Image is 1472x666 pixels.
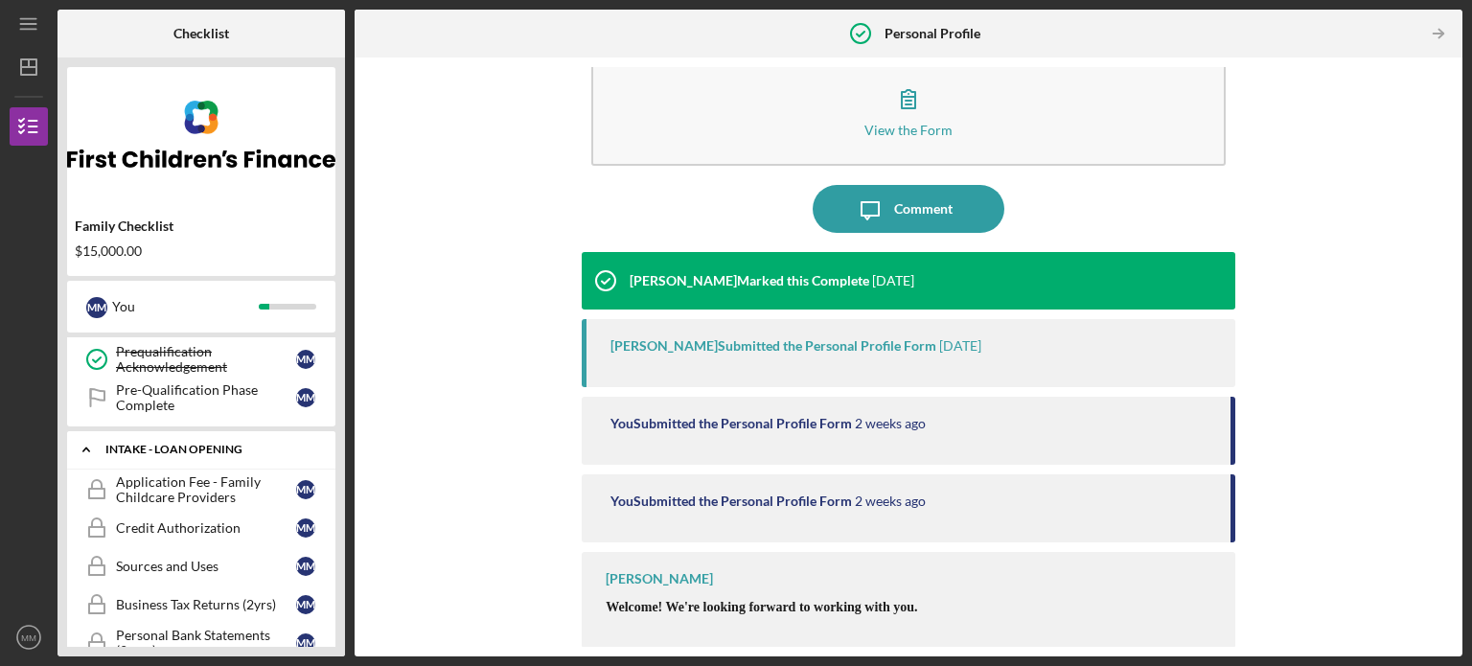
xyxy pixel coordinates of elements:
time: 2025-09-19 16:51 [939,338,981,354]
div: [PERSON_NAME] Marked this Complete [630,273,869,288]
div: Sources and Uses [116,559,296,574]
time: 2025-09-19 16:52 [872,273,914,288]
div: [PERSON_NAME] [606,571,713,586]
div: View the Form [864,123,953,137]
div: M M [296,557,315,576]
div: M M [296,595,315,614]
div: Comment [894,185,953,233]
div: Prequalification Acknowledgement [116,344,296,375]
div: Personal Bank Statements (2mos) [116,628,296,658]
div: M M [86,297,107,318]
div: Family Checklist [75,218,328,234]
a: Prequalification AcknowledgementMM [77,340,326,379]
div: M M [296,633,315,653]
img: Product logo [67,77,335,192]
text: MM [21,632,36,643]
time: 2025-09-09 18:17 [855,416,926,431]
a: Application Fee - Family Childcare ProvidersMM [77,471,326,509]
a: Personal Bank Statements (2mos)MM [77,624,326,662]
div: Credit Authorization [116,520,296,536]
div: Pre-Qualification Phase Complete [116,382,296,413]
div: $15,000.00 [75,243,328,259]
div: INTAKE - LOAN OPENING [105,444,311,455]
div: M M [296,480,315,499]
b: Checklist [173,26,229,41]
div: You Submitted the Personal Profile Form [610,494,852,509]
button: MM [10,618,48,656]
div: Application Fee - Family Childcare Providers [116,474,296,505]
div: M M [296,350,315,369]
button: Comment [813,185,1004,233]
a: Sources and UsesMM [77,547,326,586]
a: Business Tax Returns (2yrs)MM [77,586,326,624]
div: You Submitted the Personal Profile Form [610,416,852,431]
span: Welcome! We're looking forward to working with you. [606,600,917,614]
button: View the Form [591,56,1226,166]
time: 2025-09-09 18:12 [855,494,926,509]
div: You [112,290,259,323]
div: Business Tax Returns (2yrs) [116,597,296,612]
div: [PERSON_NAME] Submitted the Personal Profile Form [610,338,936,354]
a: Credit AuthorizationMM [77,509,326,547]
a: Pre-Qualification Phase CompleteMM [77,379,326,417]
b: Personal Profile [885,26,980,41]
div: M M [296,518,315,538]
div: M M [296,388,315,407]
